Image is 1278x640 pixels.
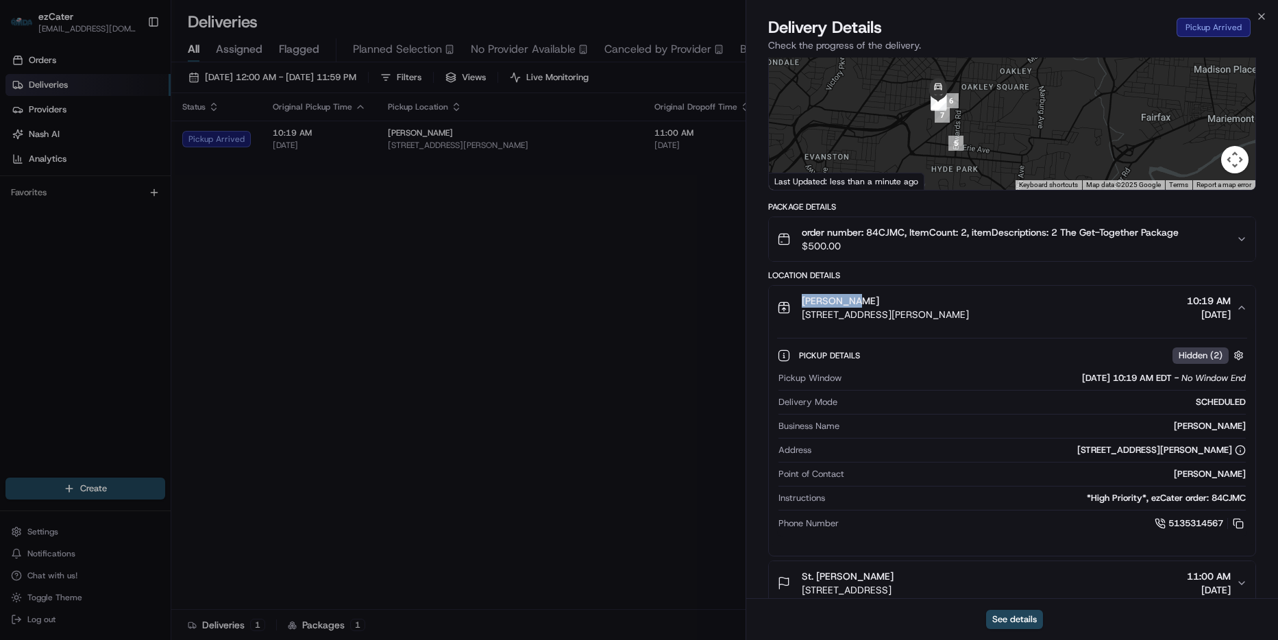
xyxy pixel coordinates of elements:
[831,492,1246,504] div: *High Priority*, ezCater order: 84CJMC
[14,200,25,211] div: 📗
[1086,181,1161,188] span: Map data ©2025 Google
[233,135,249,151] button: Start new chat
[1187,583,1231,597] span: [DATE]
[1172,347,1247,364] button: Hidden (2)
[850,468,1246,480] div: [PERSON_NAME]
[778,396,837,408] span: Delivery Mode
[1187,569,1231,583] span: 11:00 AM
[1169,181,1188,188] a: Terms (opens in new tab)
[1019,180,1078,190] button: Keyboard shortcuts
[768,201,1256,212] div: Package Details
[768,270,1256,281] div: Location Details
[27,199,105,212] span: Knowledge Base
[47,145,173,156] div: We're available if you need us!
[802,294,879,308] span: [PERSON_NAME]
[1187,294,1231,308] span: 10:19 AM
[799,350,863,361] span: Pickup Details
[1181,372,1246,384] span: No Window End
[8,193,110,218] a: 📗Knowledge Base
[1179,349,1222,362] span: Hidden ( 2 )
[768,38,1256,52] p: Check the progress of the delivery.
[931,95,946,110] div: 13
[768,16,882,38] span: Delivery Details
[769,217,1255,261] button: order number: 84CJMC, ItemCount: 2, itemDescriptions: 2 The Get-Together Package$500.00
[14,55,249,77] p: Welcome 👋
[948,136,963,151] div: 5
[769,173,924,190] div: Last Updated: less than a minute ago
[778,444,811,456] span: Address
[769,561,1255,605] button: St. [PERSON_NAME][STREET_ADDRESS]11:00 AM[DATE]
[1082,372,1172,384] span: [DATE] 10:19 AM EDT
[14,14,41,41] img: Nash
[845,420,1246,432] div: [PERSON_NAME]
[802,225,1179,239] span: order number: 84CJMC, ItemCount: 2, itemDescriptions: 2 The Get-Together Package
[47,131,225,145] div: Start new chat
[778,492,825,504] span: Instructions
[1187,308,1231,321] span: [DATE]
[802,569,894,583] span: St. [PERSON_NAME]
[130,199,220,212] span: API Documentation
[986,610,1043,629] button: See details
[14,131,38,156] img: 1736555255976-a54dd68f-1ca7-489b-9aae-adbdc363a1c4
[778,420,839,432] span: Business Name
[944,93,959,108] div: 6
[778,372,841,384] span: Pickup Window
[110,193,225,218] a: 💻API Documentation
[1168,517,1223,530] span: 5135314567
[778,468,844,480] span: Point of Contact
[1221,146,1249,173] button: Map camera controls
[935,108,950,123] div: 7
[802,239,1179,253] span: $500.00
[1155,516,1246,531] a: 5135314567
[136,232,166,243] span: Pylon
[769,330,1255,556] div: [PERSON_NAME][STREET_ADDRESS][PERSON_NAME]10:19 AM[DATE]
[802,583,894,597] span: [STREET_ADDRESS]
[1175,372,1179,384] span: -
[772,172,818,190] img: Google
[769,286,1255,330] button: [PERSON_NAME][STREET_ADDRESS][PERSON_NAME]10:19 AM[DATE]
[932,95,947,110] div: 8
[97,232,166,243] a: Powered byPylon
[931,95,946,110] div: 12
[1077,444,1246,456] div: [STREET_ADDRESS][PERSON_NAME]
[772,172,818,190] a: Open this area in Google Maps (opens a new window)
[116,200,127,211] div: 💻
[36,88,226,103] input: Clear
[778,517,839,530] span: Phone Number
[843,396,1246,408] div: SCHEDULED
[802,308,969,321] span: [STREET_ADDRESS][PERSON_NAME]
[1196,181,1251,188] a: Report a map error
